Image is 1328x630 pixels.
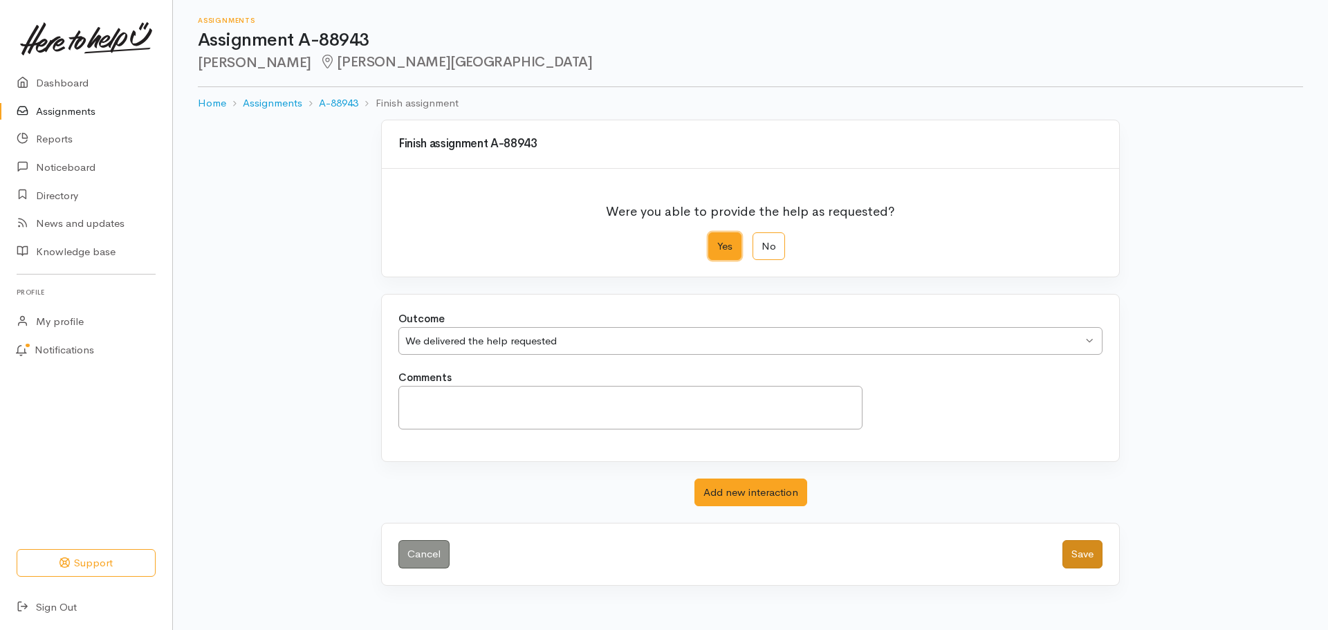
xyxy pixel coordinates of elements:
[753,232,785,261] label: No
[606,194,895,221] p: Were you able to provide the help as requested?
[398,540,450,568] a: Cancel
[17,283,156,302] h6: Profile
[398,311,445,327] label: Outcome
[358,95,458,111] li: Finish assignment
[320,53,593,71] span: [PERSON_NAME][GEOGRAPHIC_DATA]
[198,17,1303,24] h6: Assignments
[319,95,358,111] a: A-88943
[694,479,807,507] button: Add new interaction
[243,95,302,111] a: Assignments
[198,87,1303,120] nav: breadcrumb
[398,370,452,386] label: Comments
[17,549,156,577] button: Support
[198,95,226,111] a: Home
[398,138,1103,151] h3: Finish assignment A-88943
[1062,540,1103,568] button: Save
[405,333,1082,349] div: We delivered the help requested
[198,30,1303,50] h1: Assignment A-88943
[708,232,741,261] label: Yes
[198,55,1303,71] h2: [PERSON_NAME]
